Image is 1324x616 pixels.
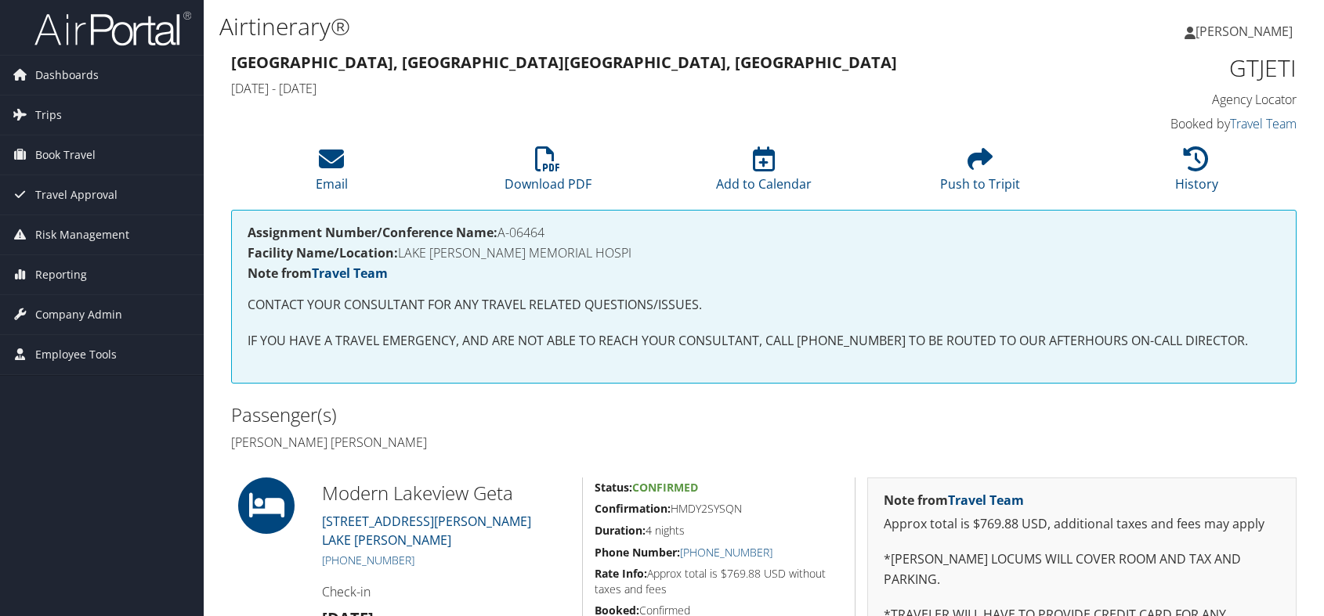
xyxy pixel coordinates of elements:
[34,10,191,47] img: airportal-logo.png
[505,155,591,193] a: Download PDF
[219,10,946,43] h1: Airtinerary®
[1185,8,1308,55] a: [PERSON_NAME]
[231,80,1025,97] h4: [DATE] - [DATE]
[595,523,646,538] strong: Duration:
[248,295,1280,315] p: CONTACT YOUR CONSULTANT FOR ANY TRAVEL RELATED QUESTIONS/ISSUES.
[595,566,843,596] h5: Approx total is $769.88 USD without taxes and fees
[322,553,414,567] a: [PHONE_NUMBER]
[35,175,118,214] span: Travel Approval
[322,583,571,600] h4: Check-in
[1048,52,1297,85] h1: GTJETI
[35,135,96,175] span: Book Travel
[248,224,497,241] strong: Assignment Number/Conference Name:
[1048,91,1297,108] h4: Agency Locator
[632,480,698,495] span: Confirmed
[1196,23,1293,40] span: [PERSON_NAME]
[595,566,647,581] strong: Rate Info:
[231,402,752,428] h2: Passenger(s)
[231,52,897,73] strong: [GEOGRAPHIC_DATA], [GEOGRAPHIC_DATA] [GEOGRAPHIC_DATA], [GEOGRAPHIC_DATA]
[231,434,752,451] h4: [PERSON_NAME] [PERSON_NAME]
[680,545,772,560] a: [PHONE_NUMBER]
[35,335,117,374] span: Employee Tools
[312,265,388,282] a: Travel Team
[1175,155,1218,193] a: History
[316,155,348,193] a: Email
[884,549,1280,589] p: *[PERSON_NAME] LOCUMS WILL COVER ROOM AND TAX AND PARKING.
[248,265,388,282] strong: Note from
[35,295,122,334] span: Company Admin
[35,255,87,294] span: Reporting
[595,480,632,495] strong: Status:
[35,95,62,135] span: Trips
[948,492,1024,509] a: Travel Team
[248,331,1280,351] p: IF YOU HAVE A TRAVEL EMERGENCY, AND ARE NOT ABLE TO REACH YOUR CONSULTANT, CALL [PHONE_NUMBER] TO...
[322,513,531,549] a: [STREET_ADDRESS][PERSON_NAME]LAKE [PERSON_NAME]
[248,247,1280,259] h4: LAKE [PERSON_NAME] MEMORIAL HOSPI
[940,155,1020,193] a: Push to Tripit
[595,501,671,516] strong: Confirmation:
[884,514,1280,535] p: Approx total is $769.88 USD, additional taxes and fees may apply
[1048,115,1297,132] h4: Booked by
[884,492,1024,509] strong: Note from
[248,226,1280,239] h4: A-06464
[595,545,680,560] strong: Phone Number:
[35,56,99,95] span: Dashboards
[322,480,571,506] h2: Modern Lakeview Geta
[595,523,843,539] h5: 4 nights
[1230,115,1297,132] a: Travel Team
[35,215,129,254] span: Risk Management
[248,244,398,261] strong: Facility Name/Location:
[595,501,843,517] h5: HMDY2SYSQN
[716,155,812,193] a: Add to Calendar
